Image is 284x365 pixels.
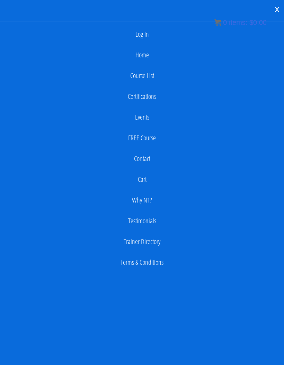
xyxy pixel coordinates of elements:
[214,19,221,26] img: icon11.png
[249,19,253,26] span: $
[3,27,281,41] a: Log In
[270,2,284,16] div: x
[3,255,281,269] a: Terms & Conditions
[3,90,281,103] a: Certifications
[229,19,247,26] span: items:
[3,48,281,62] a: Home
[223,19,227,26] span: 0
[249,19,267,26] bdi: 0.00
[3,110,281,124] a: Events
[3,193,281,207] a: Why N1?
[3,69,281,83] a: Course List
[3,152,281,166] a: Contact
[214,19,267,26] a: 0 items: $0.00
[3,131,281,145] a: FREE Course
[3,214,281,228] a: Testimonials
[3,235,281,249] a: Trainer Directory
[3,172,281,186] a: Cart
